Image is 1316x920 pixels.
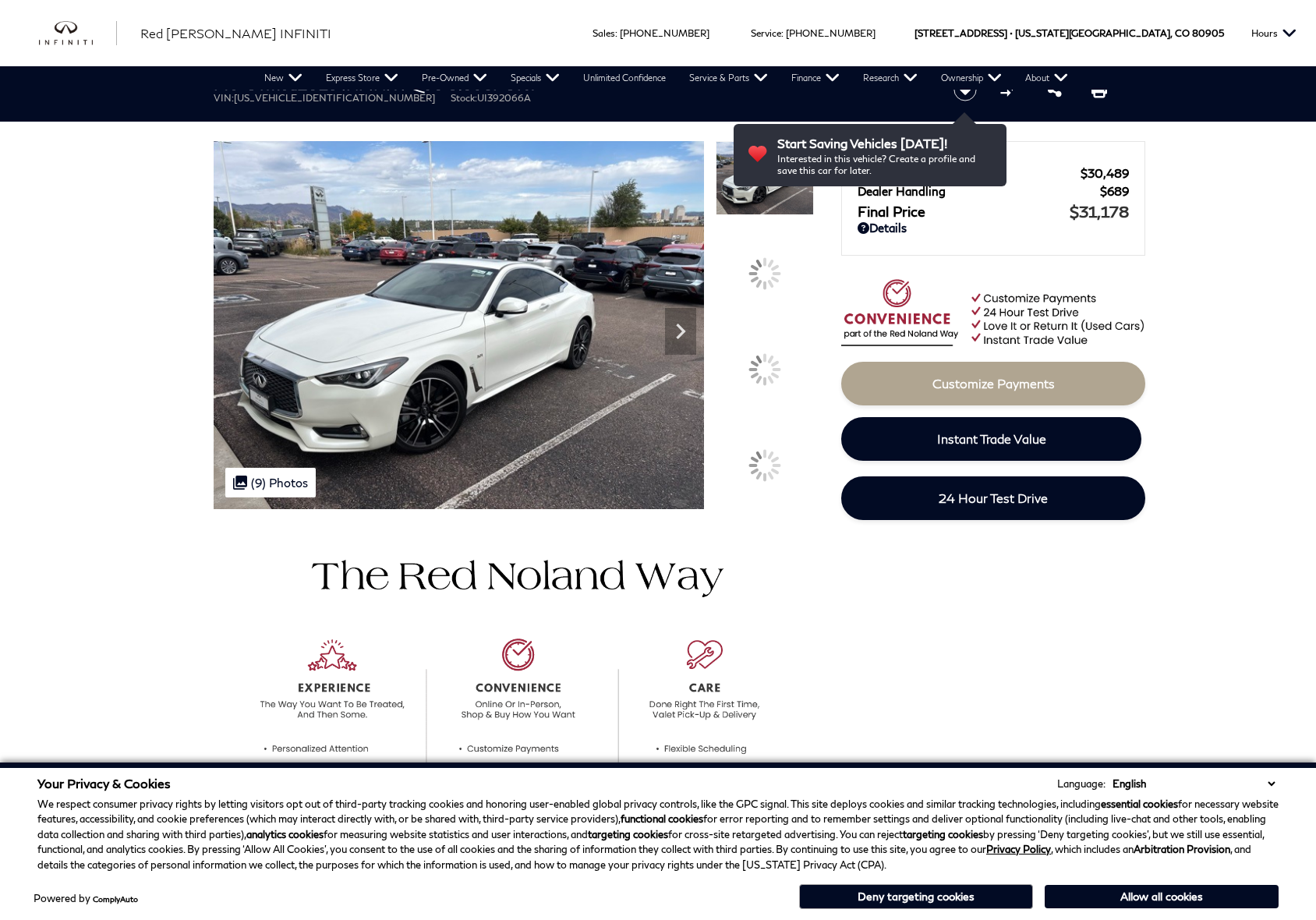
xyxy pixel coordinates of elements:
[1109,776,1279,791] select: Language Select
[571,66,677,90] a: Unlimited Confidence
[620,27,709,39] a: [PHONE_NUMBER]
[246,828,324,840] strong: analytics cookies
[34,893,138,904] div: Powered by
[858,166,1081,180] span: Red [PERSON_NAME]
[234,92,435,104] span: [US_VEHICLE_IDENTIFICATION_NUMBER]
[39,21,117,46] a: infiniti
[998,78,1021,101] button: Compare Vehicle
[37,797,1279,873] p: We respect consumer privacy rights by letting visitors opt out of third-party tracking cookies an...
[799,884,1033,909] button: Deny targeting cookies
[929,66,1014,90] a: Ownership
[786,27,876,39] a: [PHONE_NUMBER]
[937,431,1046,446] span: Instant Trade Value
[621,812,703,825] strong: functional cookies
[1014,66,1080,90] a: About
[410,66,499,90] a: Pre-Owned
[716,141,814,215] img: Used 2018 Majestic White INFINITI 3.0t SPORT image 1
[225,468,316,497] div: (9) Photos
[477,92,531,104] span: UI392066A
[932,376,1055,391] span: Customize Payments
[588,828,668,840] strong: targeting cookies
[37,776,171,791] span: Your Privacy & Cookies
[1045,885,1279,908] button: Allow all cookies
[851,66,929,90] a: Research
[1081,166,1129,180] span: $30,489
[903,828,983,840] strong: targeting cookies
[140,26,331,41] span: Red [PERSON_NAME] INFINITI
[140,24,331,43] a: Red [PERSON_NAME] INFINITI
[841,417,1141,461] a: Instant Trade Value
[939,490,1048,505] span: 24 Hour Test Drive
[914,27,1224,39] a: [STREET_ADDRESS] • [US_STATE][GEOGRAPHIC_DATA], CO 80905
[841,362,1145,405] a: Customize Payments
[39,21,117,46] img: INFINITI
[1134,843,1230,855] strong: Arbitration Provision
[214,92,234,104] span: VIN:
[858,184,1100,198] span: Dealer Handling
[1070,202,1129,221] span: $31,178
[1057,779,1106,789] div: Language:
[751,27,781,39] span: Service
[858,184,1129,198] a: Dealer Handling $689
[858,221,1129,235] a: Details
[1101,798,1178,810] strong: essential cookies
[314,66,410,90] a: Express Store
[499,66,571,90] a: Specials
[677,66,780,90] a: Service & Parts
[986,843,1051,855] a: Privacy Policy
[214,141,704,509] img: Used 2018 Majestic White INFINITI 3.0t SPORT image 1
[858,203,1070,220] span: Final Price
[858,166,1129,180] a: Red [PERSON_NAME] $30,489
[858,202,1129,221] a: Final Price $31,178
[451,92,477,104] span: Stock:
[665,308,696,355] div: Next
[593,27,615,39] span: Sales
[1100,184,1129,198] span: $689
[780,66,851,90] a: Finance
[781,27,784,39] span: :
[253,66,314,90] a: New
[615,27,617,39] span: :
[93,894,138,904] a: ComplyAuto
[841,476,1145,520] a: 24 Hour Test Drive
[253,66,1080,90] nav: Main Navigation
